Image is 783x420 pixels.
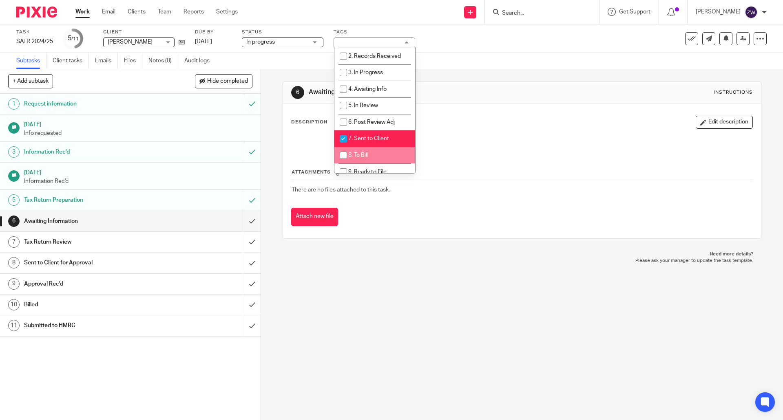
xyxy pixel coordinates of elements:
[292,170,331,174] span: Attachments
[195,29,232,35] label: Due by
[24,119,252,129] h1: [DATE]
[714,89,753,96] div: Instructions
[291,257,753,264] p: Please ask your manager to update the task template.
[95,53,118,69] a: Emails
[103,29,185,35] label: Client
[16,7,57,18] img: Pixie
[309,88,540,97] h1: Awaiting Information
[24,129,252,137] p: Info requested
[102,8,115,16] a: Email
[24,278,165,290] h1: Approval Rec'd
[696,116,753,129] button: Edit description
[8,194,20,206] div: 5
[8,74,53,88] button: + Add subtask
[24,299,165,311] h1: Billed
[184,8,204,16] a: Reports
[8,215,20,227] div: 6
[246,39,275,45] span: In progress
[16,37,53,46] div: SATR 2024/25
[24,98,165,110] h1: Request information
[24,319,165,332] h1: Submitted to HMRC
[75,8,90,16] a: Work
[24,146,165,158] h1: Information Rec'd
[53,53,89,69] a: Client tasks
[348,119,395,125] span: 6. Post Review Adj
[348,70,383,75] span: 3. In Progress
[24,177,252,185] p: Information Rec'd
[292,187,390,193] span: There are no files attached to this task.
[242,29,323,35] label: Status
[8,146,20,158] div: 3
[348,86,387,92] span: 4. Awaiting Info
[696,8,741,16] p: [PERSON_NAME]
[8,236,20,248] div: 7
[334,29,415,35] label: Tags
[348,152,368,158] span: 8. To Bill
[195,39,212,44] span: [DATE]
[184,53,216,69] a: Audit logs
[501,10,575,17] input: Search
[148,53,178,69] a: Notes (0)
[71,37,79,41] small: /11
[108,39,153,45] span: [PERSON_NAME]
[291,251,753,257] p: Need more details?
[348,53,401,59] span: 2. Records Received
[128,8,146,16] a: Clients
[216,8,238,16] a: Settings
[348,169,387,175] span: 9. Ready to File
[745,6,758,19] img: svg%3E
[195,74,252,88] button: Hide completed
[24,215,165,227] h1: Awaiting Information
[619,9,650,15] span: Get Support
[16,29,53,35] label: Task
[8,278,20,290] div: 9
[24,236,165,248] h1: Tax Return Review
[348,103,378,108] span: 5. In Review
[24,257,165,269] h1: Sent to Client for Approval
[68,34,79,43] div: 5
[8,98,20,110] div: 1
[291,208,338,226] button: Attach new file
[207,78,248,85] span: Hide completed
[8,299,20,310] div: 10
[8,257,20,268] div: 8
[24,194,165,206] h1: Tax Return Preparation
[24,167,252,177] h1: [DATE]
[291,86,304,99] div: 6
[291,119,327,125] p: Description
[348,136,389,141] span: 7. Sent to Client
[158,8,171,16] a: Team
[16,53,46,69] a: Subtasks
[8,320,20,331] div: 11
[124,53,142,69] a: Files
